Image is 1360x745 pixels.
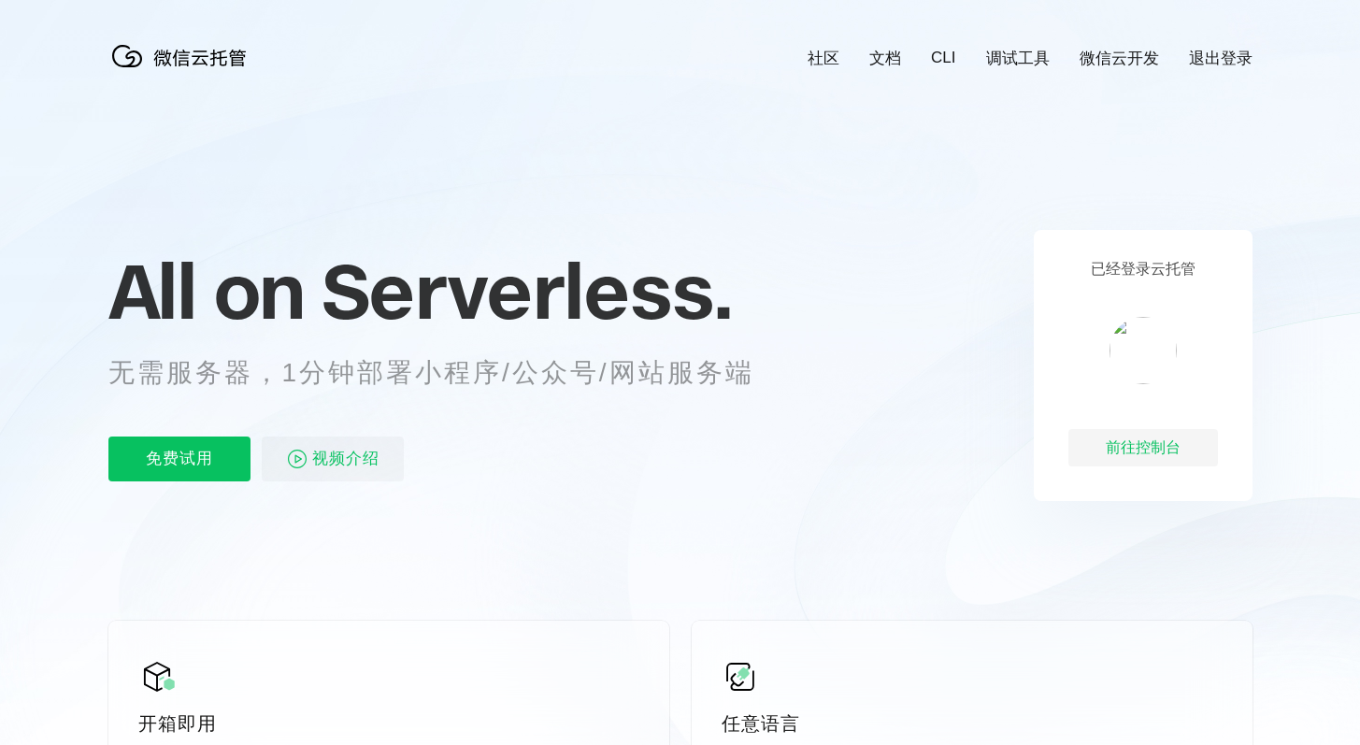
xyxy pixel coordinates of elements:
a: 调试工具 [986,48,1050,69]
img: 微信云托管 [108,37,258,75]
a: 微信云托管 [108,62,258,78]
p: 任意语言 [722,710,1223,737]
span: 视频介绍 [312,437,379,481]
img: video_play.svg [286,448,308,470]
p: 无需服务器，1分钟部署小程序/公众号/网站服务端 [108,354,789,392]
a: CLI [931,49,955,67]
div: 前往控制台 [1068,429,1218,466]
a: 微信云开发 [1080,48,1159,69]
p: 开箱即用 [138,710,639,737]
span: Serverless. [322,244,732,337]
p: 免费试用 [108,437,251,481]
a: 退出登录 [1189,48,1253,69]
span: All on [108,244,304,337]
a: 文档 [869,48,901,69]
a: 社区 [808,48,839,69]
p: 已经登录云托管 [1091,260,1195,279]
